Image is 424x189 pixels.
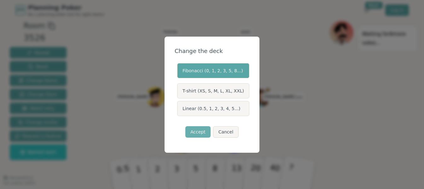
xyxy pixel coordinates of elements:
div: Change the deck [175,47,249,56]
button: Accept [185,126,211,138]
label: Fibonacci (0, 1, 2, 3, 5, 8...) [177,63,249,78]
label: T-shirt (XS, S, M, L, XL, XXL) [177,83,249,98]
label: Linear (0.5, 1, 2, 3, 4, 5...) [177,101,249,116]
button: Cancel [213,126,239,138]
